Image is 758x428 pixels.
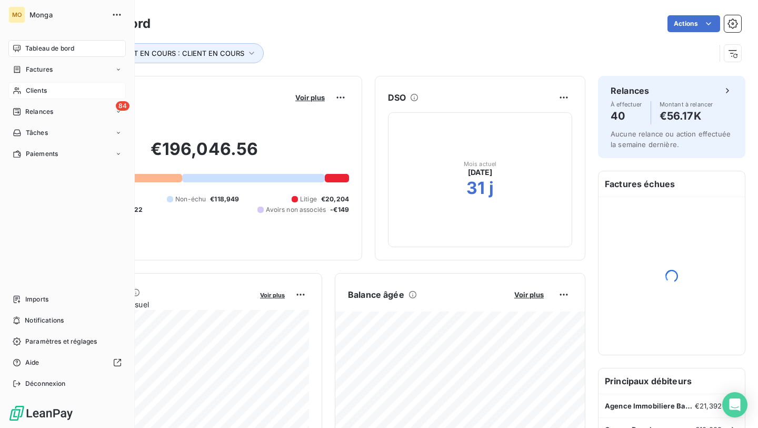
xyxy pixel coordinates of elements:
[388,91,406,104] h6: DSO
[59,299,253,310] span: Chiffre d'affaires mensuel
[295,93,325,102] span: Voir plus
[59,139,349,170] h2: €196,046.56
[667,15,720,32] button: Actions
[210,194,239,204] span: €118,949
[330,205,349,215] span: -€149
[25,337,97,346] span: Paramètres et réglages
[514,290,544,299] span: Voir plus
[25,107,53,116] span: Relances
[175,194,206,204] span: Non-échu
[605,402,695,410] span: Agence Immobiliere Baumann
[25,358,39,367] span: Aide
[29,11,105,19] span: Monga
[25,44,74,53] span: Tableau de bord
[321,194,349,204] span: €20,204
[257,290,288,299] button: Voir plus
[8,354,126,371] a: Aide
[660,108,713,124] h4: €56.17K
[8,6,25,23] div: MO
[98,43,264,63] button: CLIENT EN COURS : CLIENT EN COURS
[26,65,53,74] span: Factures
[611,101,642,108] span: À effectuer
[611,84,649,97] h6: Relances
[116,101,129,111] span: 84
[611,108,642,124] h4: 40
[26,128,48,138] span: Tâches
[292,93,328,102] button: Voir plus
[26,86,47,95] span: Clients
[511,290,547,299] button: Voir plus
[466,178,485,199] h2: 31
[722,392,747,417] div: Open Intercom Messenger
[599,171,745,197] h6: Factures échues
[489,178,494,199] h2: j
[611,130,731,149] span: Aucune relance ou action effectuée la semaine dernière.
[260,291,285,299] span: Voir plus
[300,194,317,204] span: Litige
[599,368,745,394] h6: Principaux débiteurs
[26,149,58,159] span: Paiements
[660,101,713,108] span: Montant à relancer
[25,316,64,325] span: Notifications
[464,161,497,167] span: Mois actuel
[695,402,722,410] span: €21,392
[348,288,404,301] h6: Balance âgée
[25,295,48,304] span: Imports
[8,405,74,422] img: Logo LeanPay
[266,205,326,215] span: Avoirs non associés
[468,167,493,178] span: [DATE]
[25,379,66,388] span: Déconnexion
[114,49,244,57] span: CLIENT EN COURS : CLIENT EN COURS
